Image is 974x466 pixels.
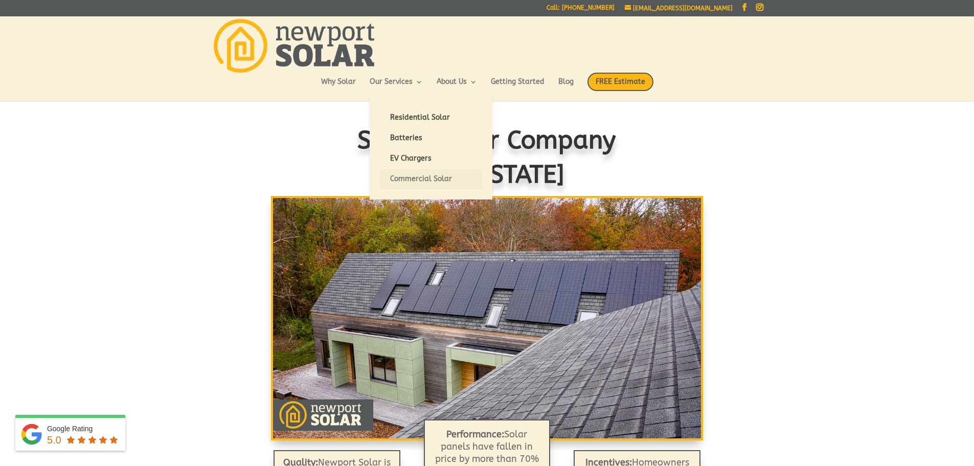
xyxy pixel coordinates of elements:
a: 2 [481,418,485,421]
a: 4 [499,418,502,421]
a: Residential Solar [380,107,482,128]
a: About Us [437,78,477,96]
span: FREE Estimate [587,73,653,91]
a: Call: [PHONE_NUMBER] [547,5,615,15]
a: 3 [490,418,493,421]
a: Getting Started [491,78,545,96]
a: EV Chargers [380,148,482,169]
a: Blog [558,78,574,96]
div: Google Rating [47,424,120,434]
a: Why Solar [321,78,356,96]
a: 1 [472,418,476,421]
b: Performance: [446,429,504,440]
span: Solar Power Company in [US_STATE] [358,126,617,189]
a: Our Services [370,78,423,96]
a: [EMAIL_ADDRESS][DOMAIN_NAME] [625,5,733,12]
span: 5.0 [47,434,61,446]
a: FREE Estimate [587,73,653,101]
a: Commercial Solar [380,169,482,189]
img: Newport Solar | Solar Energy Optimized. [214,19,374,73]
img: Solar Modules: Roof Mounted [273,198,700,438]
a: Batteries [380,128,482,148]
